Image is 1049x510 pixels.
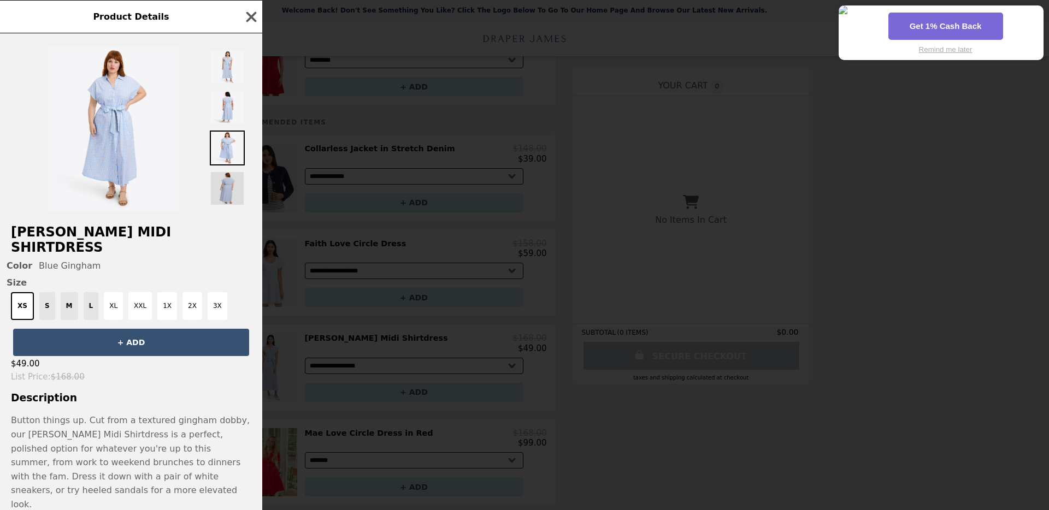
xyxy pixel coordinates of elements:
[11,292,34,320] button: XS
[7,277,256,288] span: Size
[182,292,202,320] button: 2X
[104,292,123,320] button: XL
[128,292,152,320] button: XXL
[210,50,245,85] img: Thumbnail 1
[210,90,245,125] img: Thumbnail 2
[208,292,227,320] button: 3X
[7,260,32,271] span: Color
[210,131,245,165] img: Thumbnail 3
[210,171,245,206] img: Thumbnail 4
[210,211,245,246] img: Thumbnail 5
[7,260,256,271] div: Blue Gingham
[93,11,169,22] span: Product Details
[51,372,85,382] span: $168.00
[48,47,179,211] img: Blue Gingham / XS
[13,329,249,356] button: + ADD
[157,292,177,320] button: 1X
